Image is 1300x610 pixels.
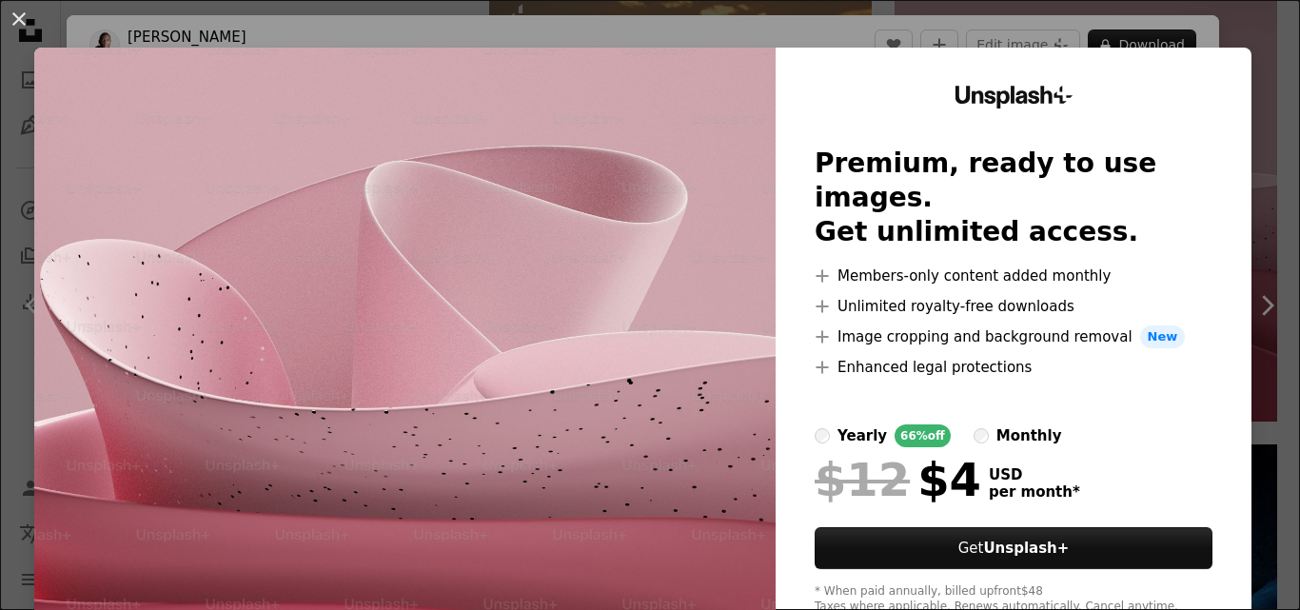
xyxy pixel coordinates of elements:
[815,147,1212,249] h2: Premium, ready to use images. Get unlimited access.
[983,540,1069,557] strong: Unsplash+
[815,455,910,504] span: $12
[815,455,981,504] div: $4
[837,424,887,447] div: yearly
[815,325,1212,348] li: Image cropping and background removal
[815,527,1212,569] button: GetUnsplash+
[815,356,1212,379] li: Enhanced legal protections
[1140,325,1186,348] span: New
[989,483,1080,501] span: per month *
[815,295,1212,318] li: Unlimited royalty-free downloads
[895,424,951,447] div: 66% off
[996,424,1062,447] div: monthly
[974,428,989,443] input: monthly
[815,265,1212,287] li: Members-only content added monthly
[815,428,830,443] input: yearly66%off
[989,466,1080,483] span: USD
